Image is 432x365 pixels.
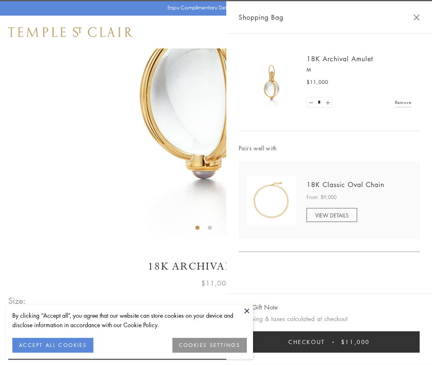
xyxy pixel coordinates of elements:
[307,78,328,86] span: $11,000
[8,27,132,37] img: Temple St. Clair
[307,180,384,189] a: 18K Classic Oval Chain
[323,97,332,108] a: Set quantity to 2
[247,58,296,107] img: 18K Archival Amulet
[239,331,420,353] button: Checkout $11,000
[413,14,420,21] button: Close Shopping Bag
[12,338,93,353] button: ACCEPT ALL COOKIES
[172,338,247,353] button: COOKIES SETTINGS
[307,54,373,63] a: 18K Archival Amulet
[201,278,231,289] span: $11,000
[239,143,420,153] span: Pairs well with
[307,66,411,74] p: M
[239,12,283,23] span: Shopping Bag
[12,311,247,330] div: By clicking “Accept all”, you agree that our website can store cookies on your device and disclos...
[315,211,348,219] span: VIEW DETAILS
[395,98,411,107] a: Remove
[307,97,315,108] a: Set quantity to 0
[8,259,424,274] h1: 18K Archival Amulet
[247,176,296,225] img: N88865-OV18
[307,208,357,222] a: VIEW DETAILS
[239,314,420,324] p: Shipping & taxes calculated at checkout
[307,193,337,201] span: From: $9,000
[341,337,370,347] span: $11,000
[8,294,26,307] span: Size:
[288,337,325,347] span: Checkout
[239,302,278,312] button: Add Gift Note
[167,4,261,12] p: Enjoy Complimentary Delivery & Returns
